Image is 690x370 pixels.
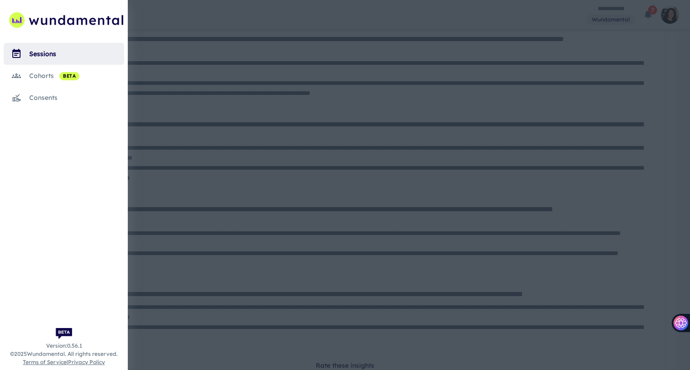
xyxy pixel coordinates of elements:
a: Privacy Policy [68,359,105,365]
span: © 2025 Wundamental. All rights reserved. [10,350,118,358]
div: sessions [29,49,124,59]
span: beta [59,73,79,80]
a: consents [4,87,124,109]
span: Version: 0.56.1 [46,342,82,350]
a: Terms of Service [23,359,67,365]
div: cohorts [29,71,124,81]
a: sessions [4,43,124,65]
a: cohorts beta [4,65,124,87]
div: consents [29,93,124,103]
span: | [23,358,105,366]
